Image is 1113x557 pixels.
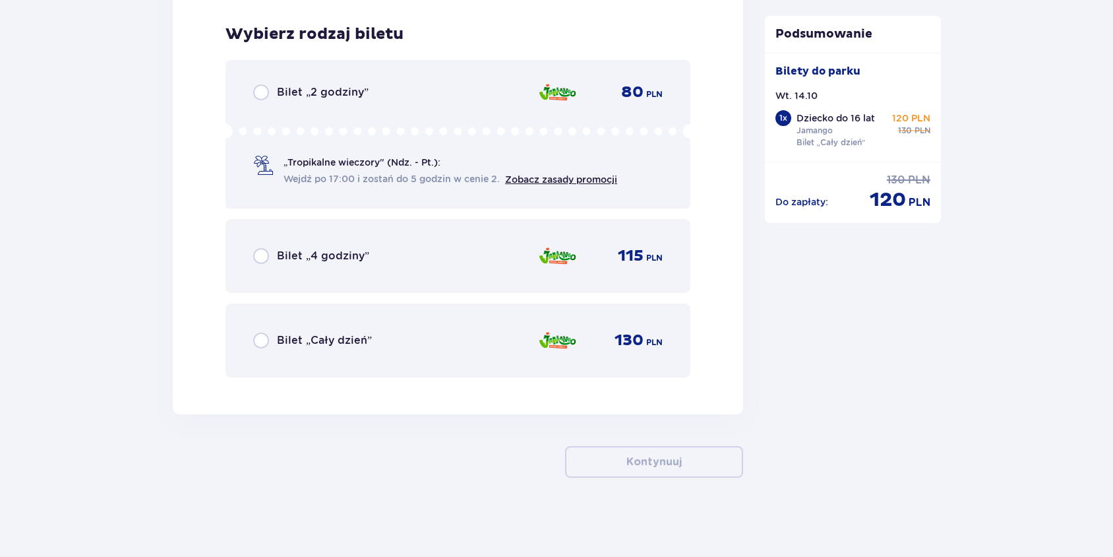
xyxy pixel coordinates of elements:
[277,249,369,263] span: Bilet „4 godziny”
[538,327,577,354] img: Jamango
[618,246,644,266] span: 115
[626,455,682,469] p: Kontynuuj
[797,137,866,148] p: Bilet „Cały dzień”
[284,172,500,185] span: Wejdź po 17:00 i zostań do 5 godzin w cenie 2.
[775,195,828,209] p: Do zapłaty :
[898,125,912,137] span: 130
[505,174,617,185] a: Zobacz zasady promocji
[870,187,906,213] span: 120
[797,112,875,125] p: Dziecko do 16 lat
[538,242,577,270] img: Jamango
[646,337,663,348] span: PLN
[775,64,860,79] p: Bilety do parku
[908,173,930,187] span: PLN
[797,125,833,137] p: Jamango
[615,331,644,350] span: 130
[892,112,930,125] p: 120 PLN
[775,110,791,126] div: 1 x
[915,125,930,137] span: PLN
[909,195,930,210] span: PLN
[775,89,818,102] p: Wt. 14.10
[765,26,942,42] p: Podsumowanie
[277,85,369,100] span: Bilet „2 godziny”
[621,82,644,102] span: 80
[646,252,663,264] span: PLN
[538,79,577,106] img: Jamango
[646,88,663,100] span: PLN
[277,333,372,348] span: Bilet „Cały dzień”
[226,24,404,44] h3: Wybierz rodzaj biletu
[284,156,440,169] span: „Tropikalne wieczory" (Ndz. - Pt.):
[565,446,743,478] button: Kontynuuj
[887,173,905,187] span: 130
